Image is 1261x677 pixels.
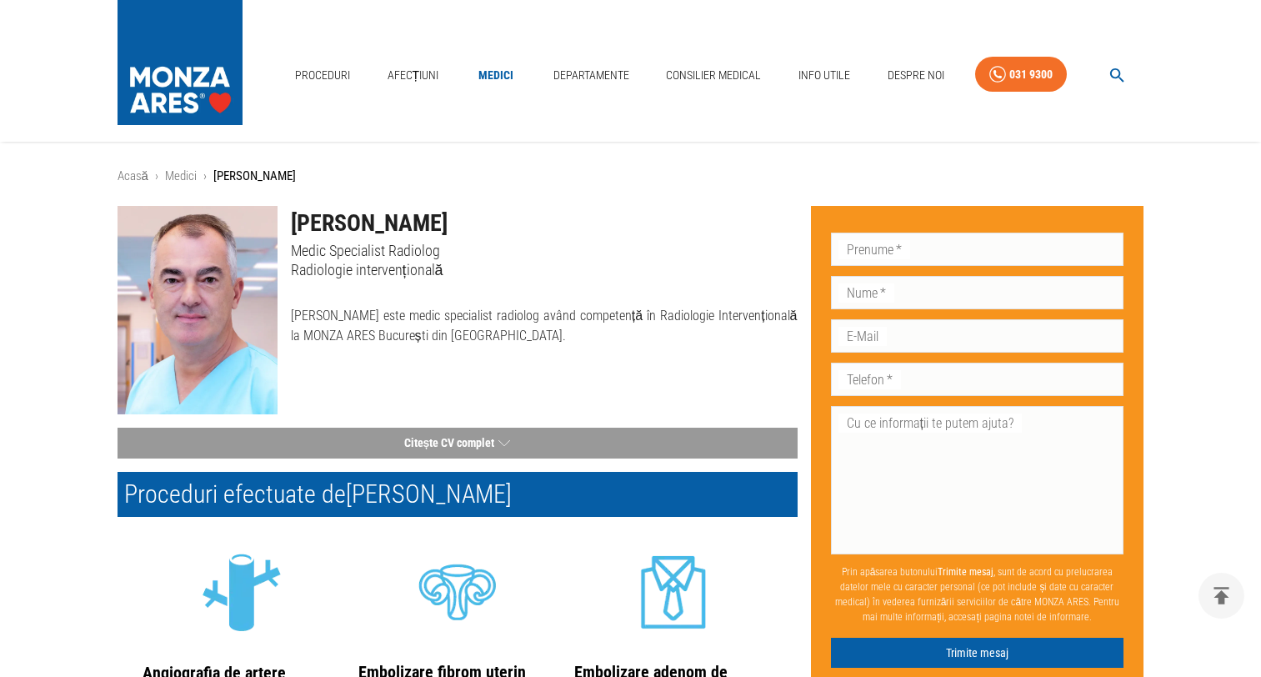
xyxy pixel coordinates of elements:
[118,167,1144,186] nav: breadcrumb
[469,58,523,93] a: Medici
[975,57,1067,93] a: 031 9300
[381,58,446,93] a: Afecțiuni
[881,58,951,93] a: Despre Noi
[792,58,857,93] a: Info Utile
[938,566,993,578] b: Trimite mesaj
[118,428,798,459] button: Citește CV complet
[291,306,798,346] p: [PERSON_NAME] este medic specialist radiolog având competență în Radiologie Intervențională la MO...
[118,206,278,414] img: Dr. Florin Bloj
[1009,64,1053,85] div: 031 9300
[831,558,1124,631] p: Prin apăsarea butonului , sunt de acord cu prelucrarea datelor mele cu caracter personal (ce pot ...
[659,58,768,93] a: Consilier Medical
[288,58,357,93] a: Proceduri
[165,168,197,183] a: Medici
[213,167,296,186] p: [PERSON_NAME]
[203,167,207,186] li: ›
[291,241,798,260] p: Medic Specialist Radiolog
[1198,573,1244,619] button: delete
[155,167,158,186] li: ›
[291,260,798,279] p: Radiologie intervențională
[118,472,798,517] h2: Proceduri efectuate de [PERSON_NAME]
[118,168,148,183] a: Acasă
[291,206,798,241] h1: [PERSON_NAME]
[831,638,1124,669] button: Trimite mesaj
[547,58,636,93] a: Departamente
